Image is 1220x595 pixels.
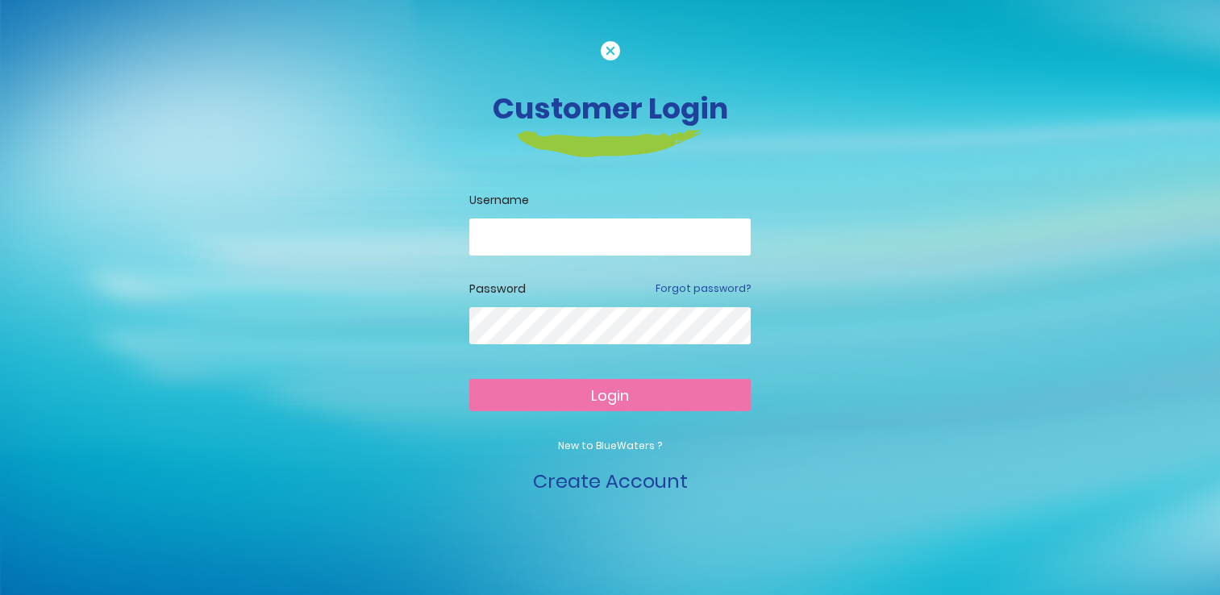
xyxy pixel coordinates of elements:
[533,468,688,494] a: Create Account
[469,281,526,297] label: Password
[469,379,751,411] button: Login
[656,281,751,296] a: Forgot password?
[591,385,629,406] span: Login
[469,439,751,453] p: New to BlueWaters ?
[469,192,751,209] label: Username
[163,91,1058,126] h3: Customer Login
[518,130,702,157] img: login-heading-border.png
[601,41,620,60] img: cancel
